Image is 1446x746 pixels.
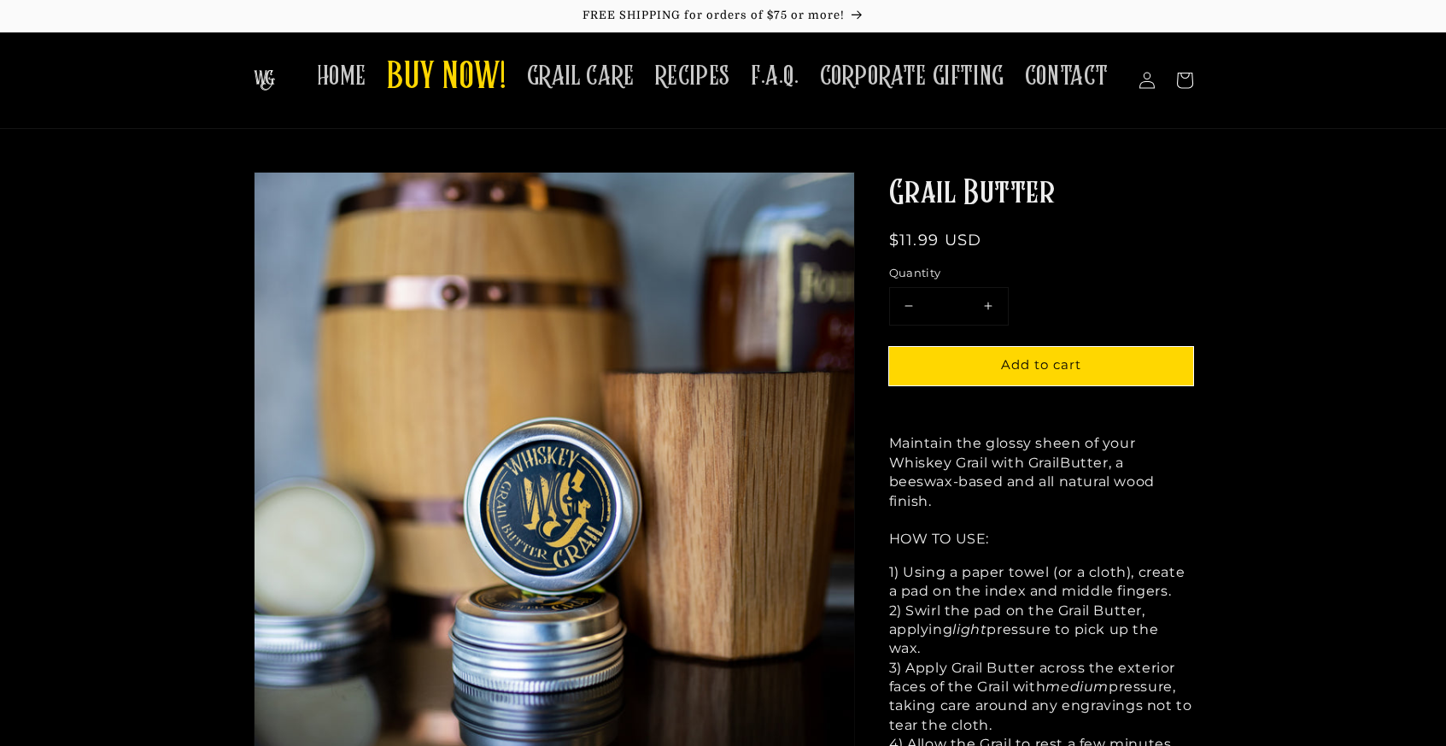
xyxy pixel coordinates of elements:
[810,50,1015,103] a: CORPORATE GIFTING
[17,9,1429,23] p: FREE SHIPPING for orders of $75 or more!
[1045,678,1109,695] em: medium
[317,60,366,93] span: HOME
[254,70,275,91] img: The Whiskey Grail
[741,50,810,103] a: F.A.Q.
[387,55,506,102] span: BUY NOW!
[1015,50,1119,103] a: CONTACT
[655,60,730,93] span: RECIPES
[952,621,986,637] em: light
[1060,455,1109,471] span: Butter
[889,265,1193,282] label: Quantity
[889,172,1193,216] h1: Grail Butter
[820,60,1004,93] span: CORPORATE GIFTING
[517,50,645,103] a: GRAIL CARE
[889,563,1193,602] div: 1) Using a paper towel (or a cloth), create a pad on the index and middle fingers.
[889,347,1193,385] button: Add to cart
[645,50,741,103] a: RECIPES
[889,231,982,250] span: $11.99 USD
[889,659,1193,736] div: 3) Apply Grail Butter across the exterior faces of the Grail with pressure, taking care around an...
[1025,60,1109,93] span: CONTACT
[377,44,517,112] a: BUY NOW!
[1001,356,1081,373] span: Add to cart
[307,50,377,103] a: HOME
[889,434,1193,549] p: Maintain the glossy sheen of your Whiskey Grail with Grail , a beeswax-based and all natural wood...
[527,60,635,93] span: GRAIL CARE
[751,60,799,93] span: F.A.Q.
[889,602,1193,659] div: 2) Swirl the pad on the Grail Butter, applying pressure to pick up the wax.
